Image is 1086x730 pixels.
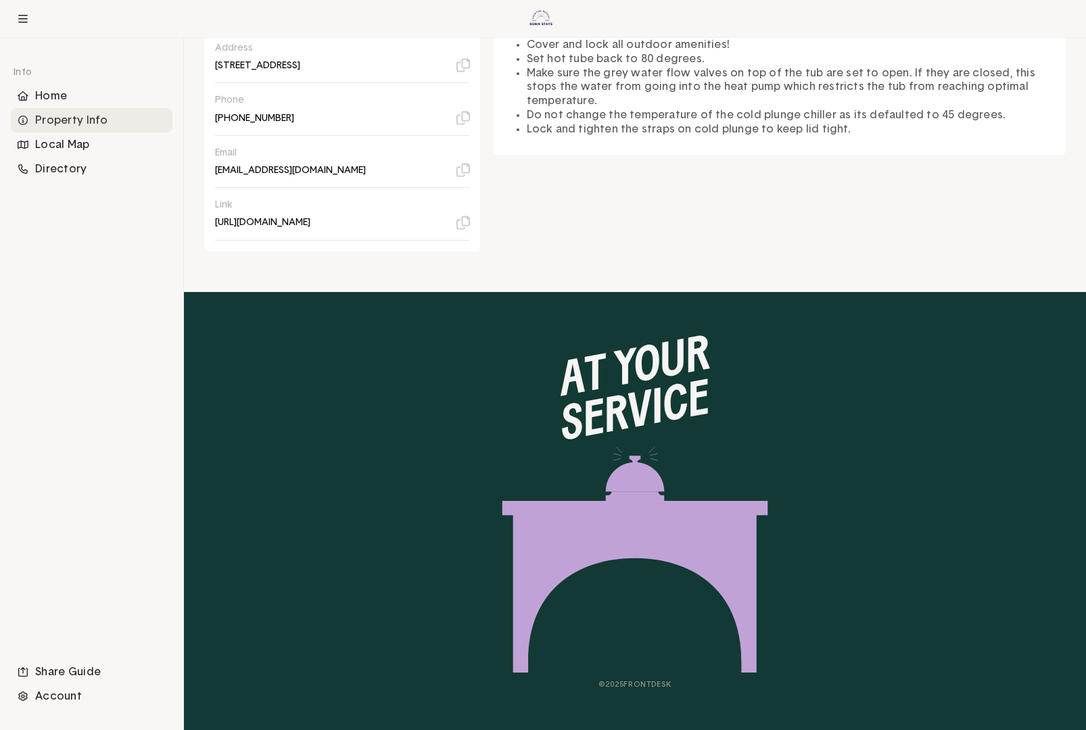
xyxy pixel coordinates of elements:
img: Footer Image [502,333,768,673]
li: Cover and lock all outdoor amenities! [527,38,1044,52]
p: Phone [215,94,460,106]
li: Navigation item [11,684,172,708]
div: Directory [11,157,172,181]
p: © 2025 Frontdesk [225,680,1045,689]
p: [URL][DOMAIN_NAME] [215,216,310,228]
div: Local Map [11,132,172,157]
div: Share Guide [11,660,172,684]
p: [STREET_ADDRESS] [215,59,300,72]
li: Navigation item [11,132,172,157]
li: Lock and tighten the straps on cold plunge to keep lid tight. [527,122,1044,137]
li: Make sure the grey water flow valves on top of the tub are set to open. If they are closed, this ... [527,66,1044,108]
div: Home [11,84,172,108]
li: Navigation item [11,660,172,684]
li: Navigation item [11,108,172,132]
div: Property Info [11,108,172,132]
img: Logo [523,1,559,37]
div: Account [11,684,172,708]
p: [PHONE_NUMBER] [215,112,294,124]
p: Address [215,42,460,54]
li: Set hot tube back to 80 degrees. [527,52,1044,66]
li: Navigation item [11,157,172,181]
p: [EMAIL_ADDRESS][DOMAIN_NAME] [215,164,366,176]
li: Navigation item [11,84,172,108]
p: Email [215,147,460,159]
p: Link [215,199,460,211]
li: Do not change the temperature of the cold plunge chiller as its defaulted to 45 degrees. [527,108,1044,122]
